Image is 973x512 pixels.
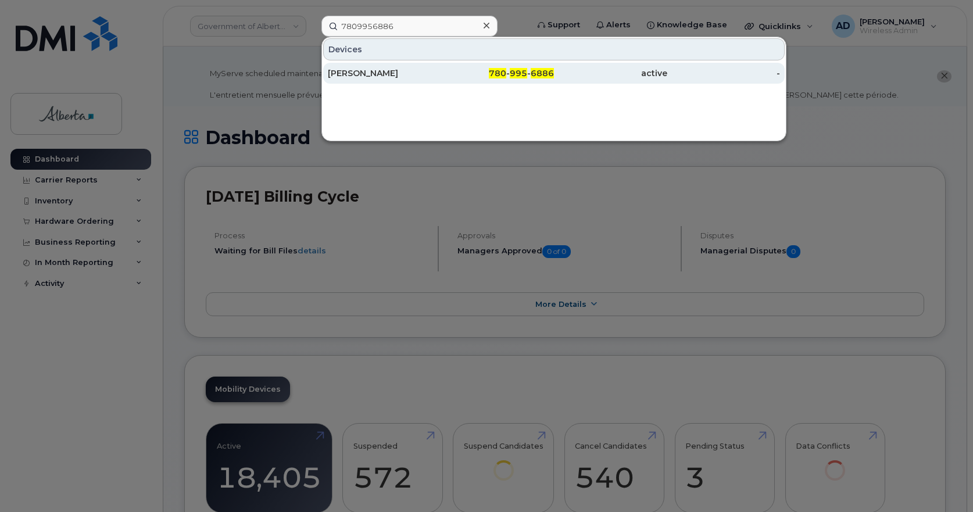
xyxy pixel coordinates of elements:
[328,67,441,79] div: [PERSON_NAME]
[667,67,781,79] div: -
[441,67,555,79] div: - -
[510,68,527,78] span: 995
[489,68,506,78] span: 780
[323,38,785,60] div: Devices
[554,67,667,79] div: active
[323,63,785,84] a: [PERSON_NAME]780-995-6886active-
[531,68,554,78] span: 6886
